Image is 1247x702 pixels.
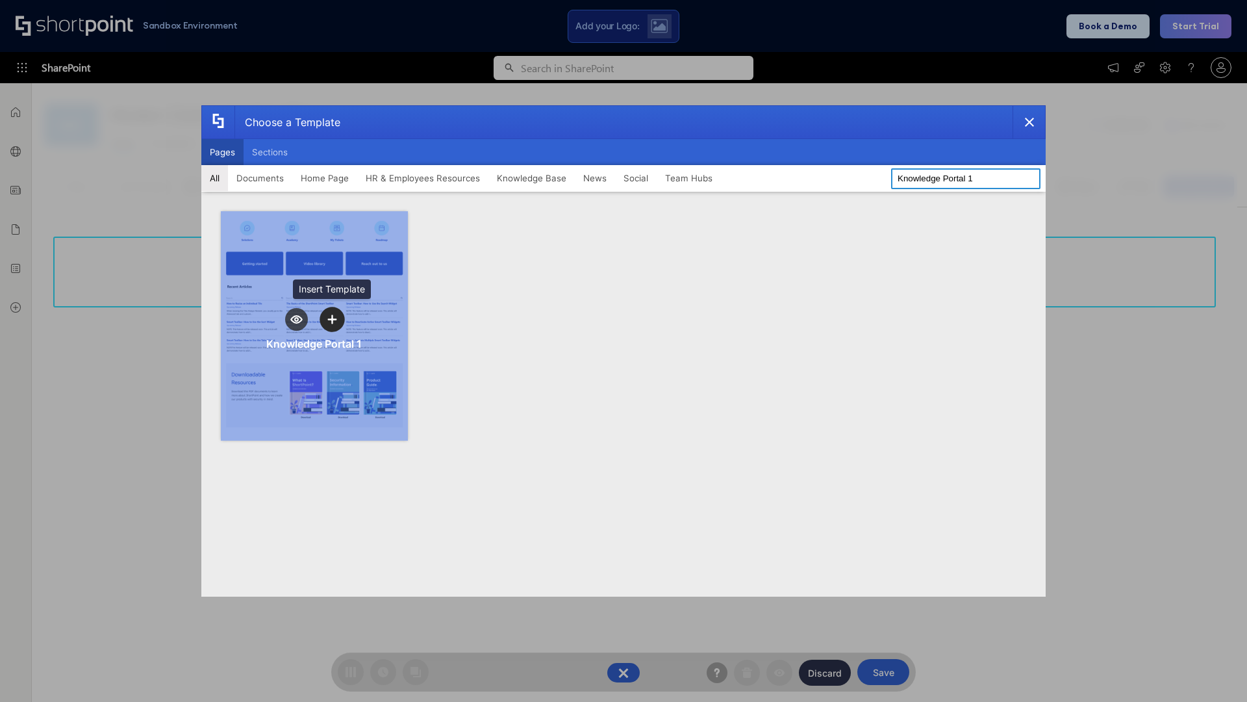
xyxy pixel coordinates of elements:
[575,165,615,191] button: News
[891,168,1040,189] input: Search
[615,165,657,191] button: Social
[292,165,357,191] button: Home Page
[201,105,1046,597] div: template selector
[657,165,721,191] button: Team Hubs
[244,139,296,165] button: Sections
[357,165,488,191] button: HR & Employees Resources
[234,106,340,138] div: Choose a Template
[201,139,244,165] button: Pages
[201,165,228,191] button: All
[266,337,362,350] div: Knowledge Portal 1
[488,165,575,191] button: Knowledge Base
[1182,640,1247,702] iframe: Chat Widget
[228,165,292,191] button: Documents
